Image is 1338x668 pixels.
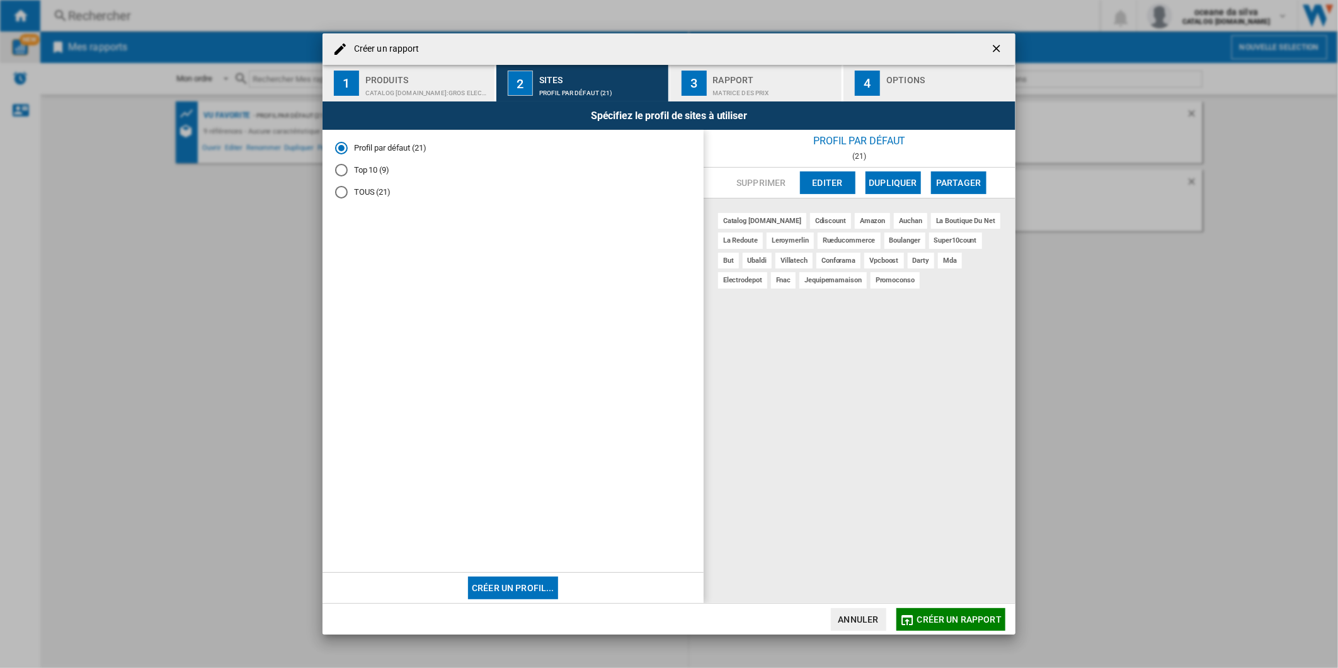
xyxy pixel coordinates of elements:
div: Matrice des prix [713,83,837,96]
button: Créer un profil... [468,577,558,599]
div: la redoute [718,233,763,248]
button: 4 Options [843,65,1015,101]
div: ubaldi [743,253,772,268]
div: electrodepot [718,272,767,288]
div: catalog [DOMAIN_NAME] [718,213,806,229]
div: Profil par défaut (21) [539,83,663,96]
button: 2 Sites Profil par défaut (21) [496,65,670,101]
div: boulanger [884,233,925,248]
button: Supprimer [733,171,789,194]
div: conforama [816,253,861,268]
md-radio-button: Profil par défaut (21) [335,142,691,154]
div: villatech [775,253,813,268]
md-radio-button: TOUS (21) [335,186,691,198]
div: fnac [771,272,796,288]
md-radio-button: Top 10 (9) [335,164,691,176]
div: jequipemamaison [799,272,867,288]
div: Spécifiez le profil de sites à utiliser [323,101,1015,130]
div: amazon [855,213,890,229]
div: cdiscount [810,213,851,229]
span: Créer un rapport [917,614,1002,625]
div: mda [938,253,962,268]
button: Créer un rapport [896,608,1005,631]
ng-md-icon: getI18NText('BUTTONS.CLOSE_DIALOG') [990,42,1005,57]
div: promoconso [871,272,920,288]
div: but [718,253,739,268]
div: Sites [539,70,663,83]
button: 3 Rapport Matrice des prix [670,65,843,101]
h4: Créer un rapport [348,43,420,55]
div: 2 [508,71,533,96]
div: CATALOG [DOMAIN_NAME]:Gros electroménager [365,83,489,96]
button: getI18NText('BUTTONS.CLOSE_DIALOG') [985,37,1010,62]
div: darty [908,253,935,268]
div: auchan [894,213,927,229]
button: Dupliquer [866,171,921,194]
button: Editer [800,171,855,194]
div: leroymerlin [767,233,814,248]
button: Partager [931,171,986,194]
div: Rapport [713,70,837,83]
div: vpcboost [864,253,903,268]
div: la boutique du net [931,213,1000,229]
div: (21) [704,152,1015,161]
div: rueducommerce [818,233,881,248]
div: 4 [855,71,880,96]
div: Profil par défaut [704,130,1015,152]
div: Options [886,70,1010,83]
div: 1 [334,71,359,96]
button: Annuler [831,608,886,631]
div: 3 [682,71,707,96]
button: 1 Produits CATALOG [DOMAIN_NAME]:Gros electroménager [323,65,496,101]
div: Produits [365,70,489,83]
div: super10count [929,233,982,248]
